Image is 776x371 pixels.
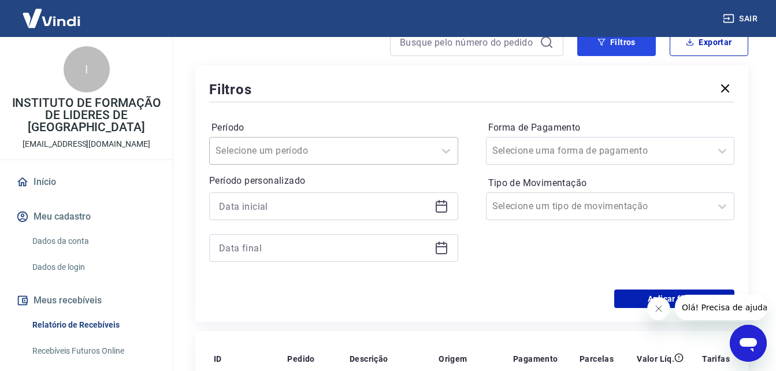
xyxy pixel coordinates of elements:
button: Exportar [670,28,748,56]
iframe: Botão para abrir a janela de mensagens [730,325,767,362]
p: Parcelas [580,353,614,365]
button: Filtros [577,28,656,56]
p: Pagamento [513,353,558,365]
p: Período personalizado [209,174,458,188]
label: Tipo de Movimentação [488,176,733,190]
label: Período [211,121,456,135]
button: Meu cadastro [14,204,159,229]
h5: Filtros [209,80,252,99]
input: Data inicial [219,198,430,215]
a: Recebíveis Futuros Online [28,339,159,363]
iframe: Mensagem da empresa [675,295,767,320]
iframe: Fechar mensagem [647,297,670,320]
input: Busque pelo número do pedido [400,34,535,51]
p: Tarifas [702,353,730,365]
span: Olá! Precisa de ajuda? [7,8,97,17]
p: Origem [439,353,467,365]
p: [EMAIL_ADDRESS][DOMAIN_NAME] [23,138,150,150]
button: Meus recebíveis [14,288,159,313]
label: Forma de Pagamento [488,121,733,135]
p: ID [214,353,222,365]
button: Sair [721,8,762,29]
a: Relatório de Recebíveis [28,313,159,337]
a: Início [14,169,159,195]
p: Descrição [350,353,388,365]
a: Dados de login [28,255,159,279]
img: Vindi [14,1,89,36]
input: Data final [219,239,430,257]
a: Dados da conta [28,229,159,253]
p: Pedido [287,353,314,365]
p: Valor Líq. [637,353,674,365]
p: INSTITUTO DE FORMAÇÃO DE LIDERES DE [GEOGRAPHIC_DATA] [9,97,164,133]
button: Aplicar filtros [614,290,734,308]
div: I [64,46,110,92]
